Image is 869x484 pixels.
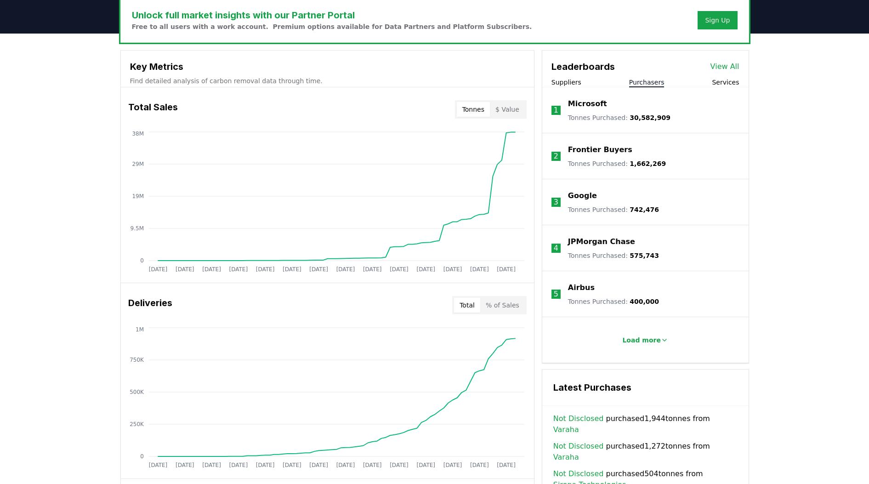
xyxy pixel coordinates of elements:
[553,381,738,394] h3: Latest Purchases
[229,462,248,468] tspan: [DATE]
[568,205,659,214] p: Tonnes Purchased :
[554,105,558,116] p: 1
[568,144,632,155] a: Frontier Buyers
[130,389,144,395] tspan: 500K
[132,131,144,137] tspan: 38M
[140,257,144,264] tspan: 0
[283,266,301,273] tspan: [DATE]
[443,266,462,273] tspan: [DATE]
[363,266,381,273] tspan: [DATE]
[630,114,670,121] span: 30,582,909
[698,11,737,29] button: Sign Up
[175,266,194,273] tspan: [DATE]
[630,160,666,167] span: 1,662,269
[148,462,167,468] tspan: [DATE]
[568,159,666,168] p: Tonnes Purchased :
[130,357,144,363] tspan: 750K
[551,78,581,87] button: Suppliers
[497,462,516,468] tspan: [DATE]
[568,98,607,109] a: Microsoft
[554,151,558,162] p: 2
[553,452,579,463] a: Varaha
[554,243,558,254] p: 4
[140,453,144,460] tspan: 0
[554,289,558,300] p: 5
[629,78,665,87] button: Purchasers
[553,441,604,452] a: Not Disclosed
[132,193,144,199] tspan: 19M
[175,462,194,468] tspan: [DATE]
[256,462,274,468] tspan: [DATE]
[712,78,739,87] button: Services
[705,16,730,25] a: Sign Up
[256,266,274,273] tspan: [DATE]
[553,441,738,463] span: purchased 1,272 tonnes from
[416,266,435,273] tspan: [DATE]
[390,266,409,273] tspan: [DATE]
[470,462,489,468] tspan: [DATE]
[128,296,172,314] h3: Deliveries
[132,22,532,31] p: Free to all users with a work account. Premium options available for Data Partners and Platform S...
[553,424,579,435] a: Varaha
[622,336,661,345] p: Load more
[454,298,480,313] button: Total
[363,462,381,468] tspan: [DATE]
[630,206,659,213] span: 742,476
[568,297,659,306] p: Tonnes Purchased :
[630,252,659,259] span: 575,743
[470,266,489,273] tspan: [DATE]
[130,60,525,74] h3: Key Metrics
[551,60,615,74] h3: Leaderboards
[309,266,328,273] tspan: [DATE]
[553,413,738,435] span: purchased 1,944 tonnes from
[390,462,409,468] tspan: [DATE]
[553,468,604,479] a: Not Disclosed
[568,113,670,122] p: Tonnes Purchased :
[128,100,178,119] h3: Total Sales
[553,413,604,424] a: Not Disclosed
[554,197,558,208] p: 3
[457,102,490,117] button: Tonnes
[309,462,328,468] tspan: [DATE]
[443,462,462,468] tspan: [DATE]
[568,251,659,260] p: Tonnes Purchased :
[132,8,532,22] h3: Unlock full market insights with our Partner Portal
[130,225,143,232] tspan: 9.5M
[202,266,221,273] tspan: [DATE]
[130,421,144,427] tspan: 250K
[568,236,635,247] a: JPMorgan Chase
[568,190,597,201] a: Google
[710,61,739,72] a: View All
[202,462,221,468] tspan: [DATE]
[229,266,248,273] tspan: [DATE]
[130,76,525,85] p: Find detailed analysis of carbon removal data through time.
[630,298,659,305] span: 400,000
[480,298,525,313] button: % of Sales
[615,331,676,349] button: Load more
[416,462,435,468] tspan: [DATE]
[132,161,144,167] tspan: 29M
[148,266,167,273] tspan: [DATE]
[568,282,595,293] a: Airbus
[283,462,301,468] tspan: [DATE]
[136,326,144,333] tspan: 1M
[497,266,516,273] tspan: [DATE]
[490,102,525,117] button: $ Value
[336,266,355,273] tspan: [DATE]
[336,462,355,468] tspan: [DATE]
